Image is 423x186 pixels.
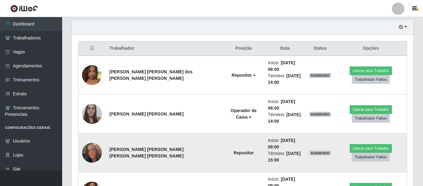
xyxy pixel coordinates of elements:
[109,147,184,158] strong: [PERSON_NAME] [PERSON_NAME] [PERSON_NAME] [PERSON_NAME]
[264,41,306,56] th: Data
[306,41,335,56] th: Status
[233,150,254,155] strong: Repositor
[268,73,302,86] li: Término:
[109,69,193,81] strong: [PERSON_NAME] [PERSON_NAME] dos [PERSON_NAME] [PERSON_NAME]
[82,135,102,170] img: 1731773787363.jpeg
[268,150,302,163] li: Término:
[82,57,102,93] img: 1757440763923.jpeg
[335,41,407,56] th: Opções
[223,41,264,56] th: Posição
[350,66,392,75] button: Liberar para Trabalho
[350,144,392,153] button: Liberar para Trabalho
[352,153,389,161] button: Trabalhador Faltou
[109,111,184,116] strong: [PERSON_NAME] [PERSON_NAME]
[268,98,302,111] li: Início:
[309,151,331,156] span: AGENDADO
[350,105,392,114] button: Liberar para Trabalho
[106,41,223,56] th: Trabalhador
[268,137,302,150] li: Início:
[309,112,331,117] span: AGENDADO
[268,111,302,125] li: Término:
[268,138,295,149] time: [DATE] 09:00
[268,99,295,111] time: [DATE] 08:00
[352,114,389,123] button: Trabalhador Faltou
[268,60,302,73] li: Início:
[268,60,295,72] time: [DATE] 08:00
[82,101,102,127] img: 1734444279146.jpeg
[10,5,38,12] img: CoreUI Logo
[231,108,256,120] strong: Operador de Caixa +
[232,73,255,78] strong: Repositor +
[309,73,331,78] span: AGENDADO
[352,75,389,84] button: Trabalhador Faltou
